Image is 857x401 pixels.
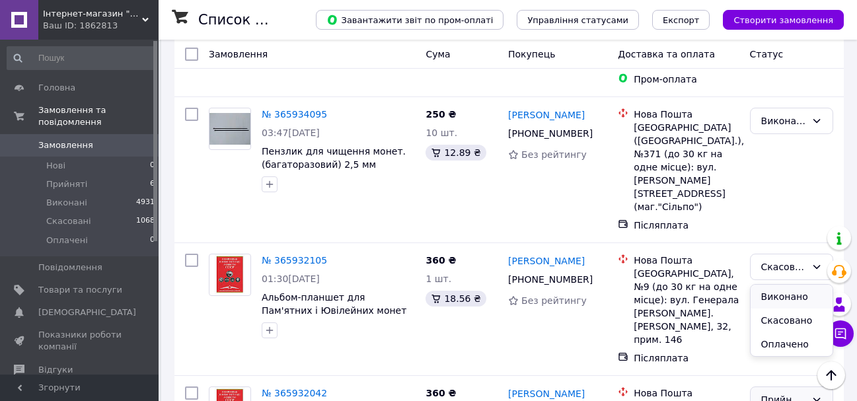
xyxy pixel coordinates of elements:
div: Нова Пошта [634,386,739,400]
span: Без рейтингу [521,295,587,306]
span: Оплачені [46,235,88,246]
div: Післяплата [634,219,739,232]
a: № 365934095 [262,109,327,120]
div: Нова Пошта [634,108,739,121]
span: 0 [150,235,155,246]
div: [GEOGRAPHIC_DATA] ([GEOGRAPHIC_DATA].), №371 (до 30 кг на одне місце): вул. [PERSON_NAME][STREET_... [634,121,739,213]
a: Фото товару [209,108,251,150]
span: Замовлення [38,139,93,151]
span: Статус [750,49,784,59]
button: Чат з покупцем [827,320,854,347]
span: [PHONE_NUMBER] [508,274,593,285]
a: № 365932105 [262,255,327,266]
span: 03:47[DATE] [262,128,320,138]
div: Виконано [761,114,806,128]
div: Післяплата [634,351,739,365]
button: Створити замовлення [723,10,844,30]
a: № 365932042 [262,388,327,398]
span: 250 ₴ [426,109,456,120]
span: Відгуки [38,364,73,376]
span: [PHONE_NUMBER] [508,128,593,139]
a: Створити замовлення [710,14,844,24]
div: [GEOGRAPHIC_DATA], №9 (до 30 кг на одне місце): вул. Генерала [PERSON_NAME]. [PERSON_NAME], 32, п... [634,267,739,346]
li: Виконано [751,285,833,309]
span: 4931 [136,197,155,209]
span: Замовлення та повідомлення [38,104,159,128]
span: 10 шт. [426,128,457,138]
span: Управління статусами [527,15,628,25]
img: Фото товару [211,254,248,295]
div: 12.89 ₴ [426,145,486,161]
li: Скасовано [751,309,833,332]
span: Доставка та оплата [618,49,715,59]
span: Прийняті [46,178,87,190]
a: [PERSON_NAME] [508,254,585,268]
span: 360 ₴ [426,388,456,398]
span: 1068 [136,215,155,227]
span: Створити замовлення [733,15,833,25]
div: Скасовано [761,260,806,274]
span: Товари та послуги [38,284,122,296]
div: Ваш ID: 1862813 [43,20,159,32]
span: Інтернет-магазин "ВЕРТИКАЛЬ" [43,8,142,20]
span: Замовлення [209,49,268,59]
span: Скасовані [46,215,91,227]
a: [PERSON_NAME] [508,108,585,122]
span: Повідомлення [38,262,102,273]
button: Управління статусами [517,10,639,30]
span: Нові [46,160,65,172]
span: Без рейтингу [521,149,587,160]
li: Оплачено [751,332,833,356]
span: Покупець [508,49,555,59]
span: [DEMOGRAPHIC_DATA] [38,307,136,318]
span: Головна [38,82,75,94]
span: 0 [150,160,155,172]
button: Наверх [817,361,845,389]
h1: Список замовлень [198,12,332,28]
div: 18.56 ₴ [426,291,486,307]
span: Показники роботи компанії [38,329,122,353]
span: Експорт [663,15,700,25]
span: Cума [426,49,450,59]
span: Виконані [46,197,87,209]
div: Нова Пошта [634,254,739,267]
button: Завантажити звіт по пром-оплаті [316,10,503,30]
span: 6 [150,178,155,190]
span: 360 ₴ [426,255,456,266]
img: Фото товару [209,113,250,145]
button: Експорт [652,10,710,30]
span: Завантажити звіт по пром-оплаті [326,14,493,26]
a: Пензлик для чищення монет. (багаторазовий) 2,5 мм [262,146,406,170]
input: Пошук [7,46,156,70]
a: [PERSON_NAME] [508,387,585,400]
span: 1 шт. [426,273,451,284]
div: Пром-оплата [634,73,739,86]
a: Альбом-планшет для Пам'ятних і Ювілейних монет СРСР [DATE]-[DATE] рр. [262,292,406,329]
a: Фото товару [209,254,251,296]
span: 01:30[DATE] [262,273,320,284]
